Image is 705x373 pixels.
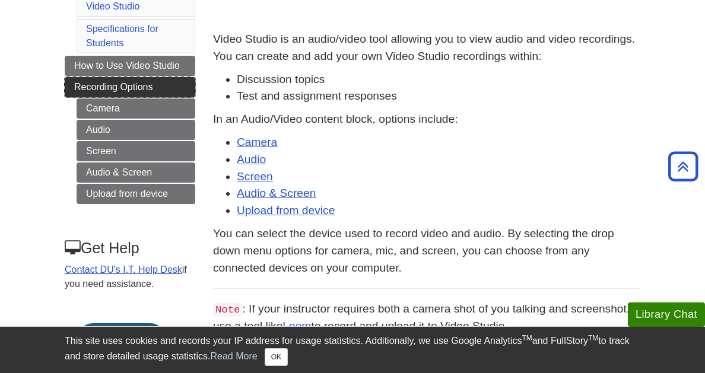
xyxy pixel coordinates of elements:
a: Upload from device [237,204,335,216]
a: Recording Options [65,77,195,97]
a: Screen [77,141,195,161]
div: This site uses cookies and records your IP address for usage statistics. Additionally, we use Goo... [65,334,640,366]
h3: Get Help [65,240,194,257]
a: Read More [210,351,257,361]
p: if you need assistance. [65,263,194,291]
p: Video Studio is an audio/video tool allowing you to view audio and video recordings. You can crea... [213,31,640,65]
span: Recording Options [74,82,153,92]
button: En español [77,323,166,355]
p: : If your instructor requires both a camera shot of you talking and screenshot, use a tool like t... [213,301,640,335]
a: Loom [282,320,311,332]
span: How to Use Video Studio [74,60,180,71]
a: Audio [237,153,266,165]
a: Specifications for Students [86,24,158,48]
a: Upload from device [77,184,195,204]
a: Camera [77,98,195,119]
a: Video Studio [86,1,139,11]
li: Test and assignment responses [237,88,640,105]
sup: TM [522,334,532,342]
p: You can select the device used to record video and audio. By selecting the drop down menu options... [213,225,640,276]
code: Note [213,303,242,317]
li: Discussion topics [237,71,640,88]
a: Camera [237,136,277,148]
a: Audio & Screen [237,187,316,199]
sup: TM [588,334,598,342]
a: Contact DU's I.T. Help Desk [65,264,182,275]
a: Back to Top [664,158,702,174]
a: Audio [77,120,195,140]
a: Audio & Screen [77,162,195,183]
button: Library Chat [628,302,705,327]
p: In an Audio/Video content block, options include: [213,111,640,128]
a: Screen [237,170,273,183]
a: How to Use Video Studio [65,56,195,76]
button: Close [265,348,288,366]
